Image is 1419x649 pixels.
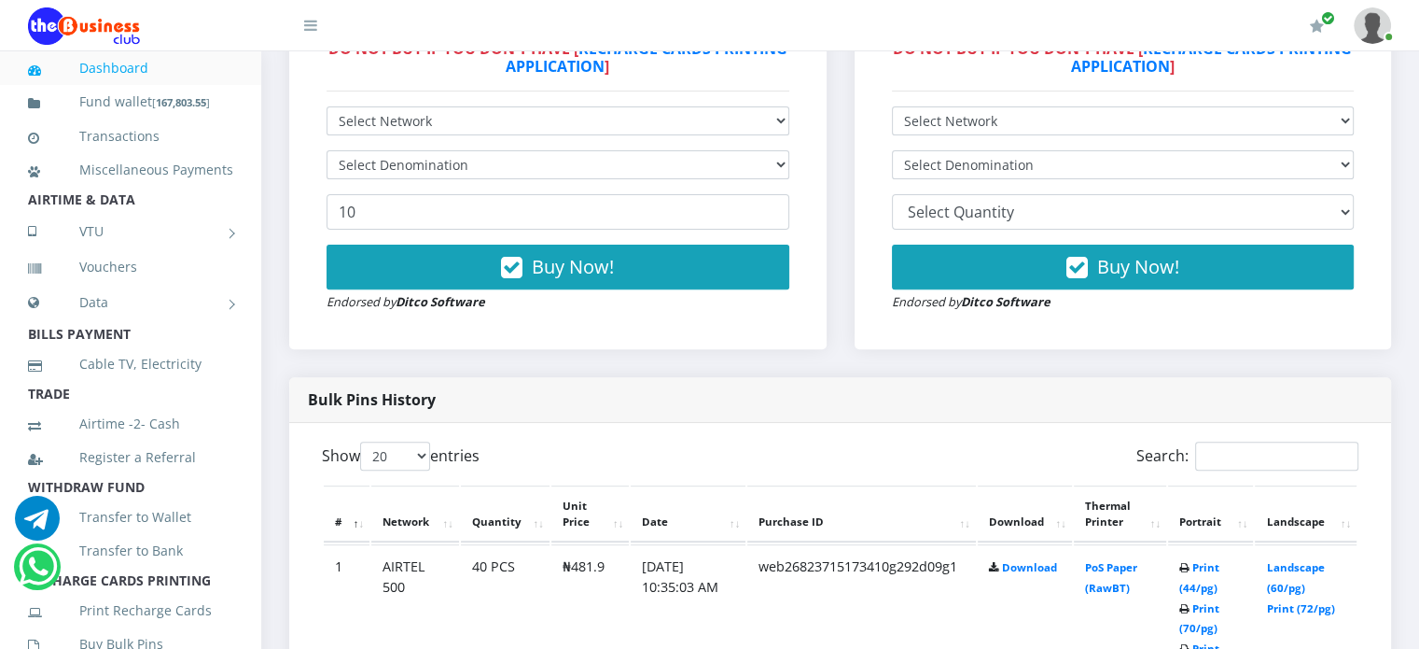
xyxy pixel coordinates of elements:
a: RECHARGE CARDS PRINTING APPLICATION [506,38,787,77]
label: Search: [1136,442,1358,471]
a: Print Recharge Cards [28,589,233,632]
th: Network: activate to sort column ascending [371,486,459,543]
a: Landscape (60/pg) [1266,560,1324,595]
th: Purchase ID: activate to sort column ascending [747,486,976,543]
span: Renew/Upgrade Subscription [1321,11,1335,25]
a: Transfer to Wallet [28,496,233,539]
a: Airtime -2- Cash [28,402,233,445]
a: Dashboard [28,47,233,90]
a: Download [1002,560,1057,574]
th: #: activate to sort column descending [324,486,369,543]
small: [ ] [152,95,210,109]
a: Chat for support [15,510,60,541]
a: Vouchers [28,246,233,289]
a: Transfer to Bank [28,529,233,572]
button: Buy Now! [327,245,789,289]
a: Print (44/pg) [1179,560,1219,595]
input: Search: [1195,442,1358,471]
strong: Ditco Software [961,293,1050,310]
a: Miscellaneous Payments [28,148,233,191]
span: Buy Now! [532,254,614,279]
a: PoS Paper (RawBT) [1085,560,1137,595]
a: Register a Referral [28,436,233,479]
strong: DO NOT BUY IF YOU DON'T HAVE [ ] [893,38,1352,77]
i: Renew/Upgrade Subscription [1310,19,1324,34]
span: Buy Now! [1097,254,1179,279]
input: Enter Quantity [327,194,789,230]
b: 167,803.55 [156,95,206,109]
a: Transactions [28,115,233,158]
small: Endorsed by [327,293,485,310]
th: Portrait: activate to sort column ascending [1168,486,1254,543]
a: Chat for support [19,558,57,589]
strong: Bulk Pins History [308,389,436,410]
th: Quantity: activate to sort column ascending [461,486,550,543]
img: Logo [28,7,140,45]
label: Show entries [322,442,480,471]
a: Fund wallet[167,803.55] [28,80,233,124]
a: Data [28,279,233,326]
a: RECHARGE CARDS PRINTING APPLICATION [1071,38,1353,77]
a: Print (72/pg) [1266,601,1334,615]
img: User [1354,7,1391,44]
select: Showentries [360,442,430,471]
th: Date: activate to sort column ascending [631,486,745,543]
strong: DO NOT BUY IF YOU DON'T HAVE [ ] [328,38,787,77]
small: Endorsed by [892,293,1050,310]
th: Download: activate to sort column ascending [978,486,1072,543]
a: Print (70/pg) [1179,601,1219,636]
strong: Ditco Software [396,293,485,310]
button: Buy Now! [892,245,1355,289]
th: Unit Price: activate to sort column ascending [551,486,629,543]
th: Thermal Printer: activate to sort column ascending [1074,486,1166,543]
a: Cable TV, Electricity [28,343,233,386]
a: VTU [28,208,233,255]
th: Landscape: activate to sort column ascending [1255,486,1356,543]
